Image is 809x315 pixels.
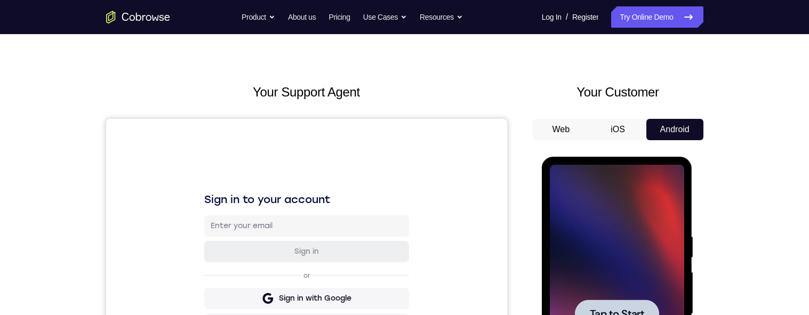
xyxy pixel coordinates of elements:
[98,220,303,241] button: Sign in with Intercom
[611,6,703,28] a: Try Online Demo
[195,152,206,161] p: or
[589,119,646,140] button: iOS
[646,119,703,140] button: Android
[170,251,249,262] div: Sign in with Zendesk
[329,6,350,28] a: Pricing
[533,119,590,140] button: Web
[173,200,245,211] div: Sign in with GitHub
[180,276,256,284] a: Create a new account
[98,169,303,190] button: Sign in with Google
[363,6,407,28] button: Use Cases
[173,174,245,185] div: Sign in with Google
[106,83,507,102] h2: Your Support Agent
[533,83,703,102] h2: Your Customer
[33,143,117,171] button: Tap to Start
[542,6,562,28] a: Log In
[98,276,303,284] p: Don't have an account?
[572,6,598,28] a: Register
[242,6,275,28] button: Product
[98,195,303,216] button: Sign in with GitHub
[420,6,463,28] button: Resources
[169,225,250,236] div: Sign in with Intercom
[288,6,316,28] a: About us
[106,11,170,23] a: Go to the home page
[566,11,568,23] span: /
[98,246,303,267] button: Sign in with Zendesk
[48,152,102,163] span: Tap to Start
